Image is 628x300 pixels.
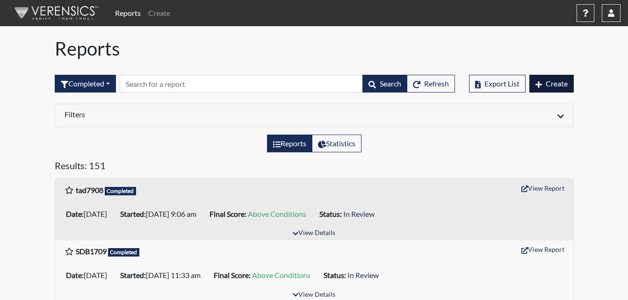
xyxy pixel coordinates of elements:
button: View Report [517,242,569,257]
a: Reports [111,4,144,22]
button: View Report [517,181,569,195]
b: Status: [324,271,346,279]
span: Above Conditions [252,271,310,279]
span: Refresh [424,79,449,88]
b: Date: [66,271,84,279]
button: Export List [469,75,526,93]
b: tad7908 [76,186,103,194]
li: [DATE] [62,207,116,221]
b: SDB1709 [76,247,107,256]
span: Export List [484,79,520,88]
label: View the list of reports [267,135,312,152]
span: Completed [105,187,137,195]
input: Search by Registration ID, Interview Number, or Investigation Name. [120,75,363,93]
span: In Review [347,271,379,279]
b: Date: [66,209,84,218]
button: View Details [289,227,339,240]
b: Final Score: [209,209,246,218]
label: View statistics about completed interviews [312,135,361,152]
span: Create [546,79,568,88]
button: Refresh [407,75,455,93]
li: [DATE] [62,268,116,283]
button: Search [362,75,407,93]
span: Completed [108,248,140,257]
li: [DATE] 11:33 am [116,268,210,283]
button: Create [529,75,574,93]
div: Click to expand/collapse filters [58,110,571,121]
li: [DATE] 9:06 am [116,207,206,221]
b: Final Score: [214,271,251,279]
span: Above Conditions [248,209,306,218]
a: Create [144,4,174,22]
b: Started: [120,209,146,218]
button: Completed [55,75,116,93]
h1: Reports [55,37,574,60]
b: Started: [120,271,146,279]
span: Search [380,79,401,88]
h6: Filters [65,110,307,119]
span: In Review [343,209,375,218]
b: Status: [319,209,342,218]
h5: Results: 151 [55,160,574,175]
div: Filter by interview status [55,75,116,93]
